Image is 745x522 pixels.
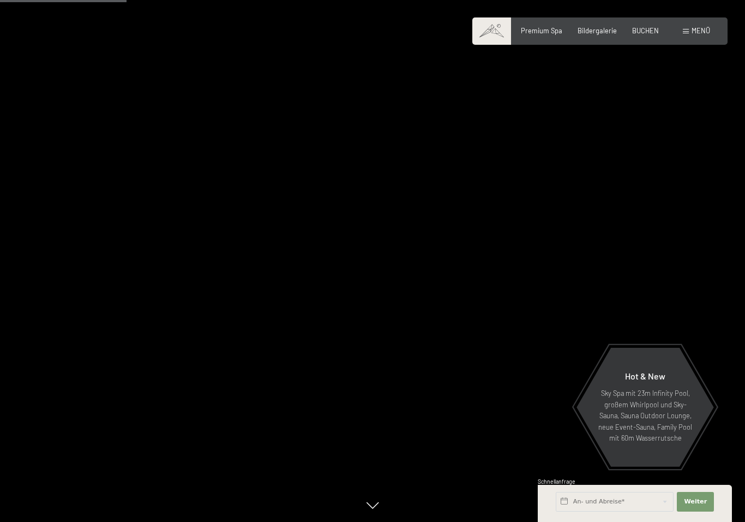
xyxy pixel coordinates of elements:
[677,492,714,512] button: Weiter
[692,26,710,35] span: Menü
[598,388,693,443] p: Sky Spa mit 23m Infinity Pool, großem Whirlpool und Sky-Sauna, Sauna Outdoor Lounge, neue Event-S...
[684,497,707,506] span: Weiter
[538,478,575,485] span: Schnellanfrage
[578,26,617,35] a: Bildergalerie
[521,26,562,35] a: Premium Spa
[632,26,659,35] a: BUCHEN
[625,371,665,381] span: Hot & New
[576,347,714,467] a: Hot & New Sky Spa mit 23m Infinity Pool, großem Whirlpool und Sky-Sauna, Sauna Outdoor Lounge, ne...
